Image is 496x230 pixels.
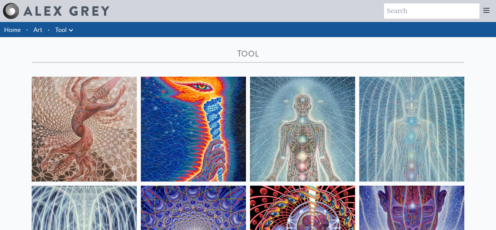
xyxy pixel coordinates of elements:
a: Art [33,25,42,34]
a: Tool [55,25,67,34]
li: · [23,22,31,37]
input: Search [384,3,479,19]
a: Home [4,26,21,33]
li: · [45,22,52,37]
div: Tool [32,48,464,59]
